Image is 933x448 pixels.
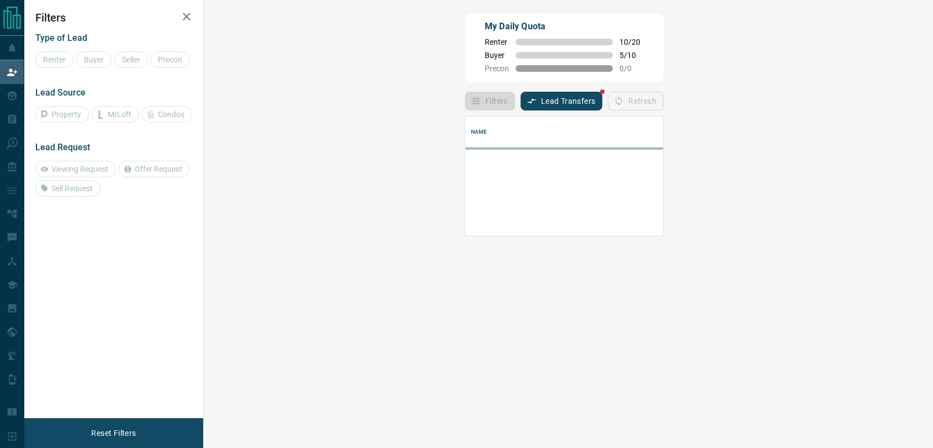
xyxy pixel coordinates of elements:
span: Buyer [485,51,509,60]
span: 0 / 0 [619,64,644,73]
span: Precon [485,64,509,73]
span: Lead Request [35,142,90,152]
div: Name [465,117,738,147]
button: Reset Filters [84,424,143,442]
span: 10 / 20 [619,38,644,46]
span: 5 / 10 [619,51,644,60]
div: Name [471,117,487,147]
h2: Filters [35,11,192,24]
button: Lead Transfers [521,92,603,110]
span: Renter [485,38,509,46]
p: My Daily Quota [485,20,644,33]
span: Lead Source [35,87,86,98]
span: Type of Lead [35,33,87,43]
